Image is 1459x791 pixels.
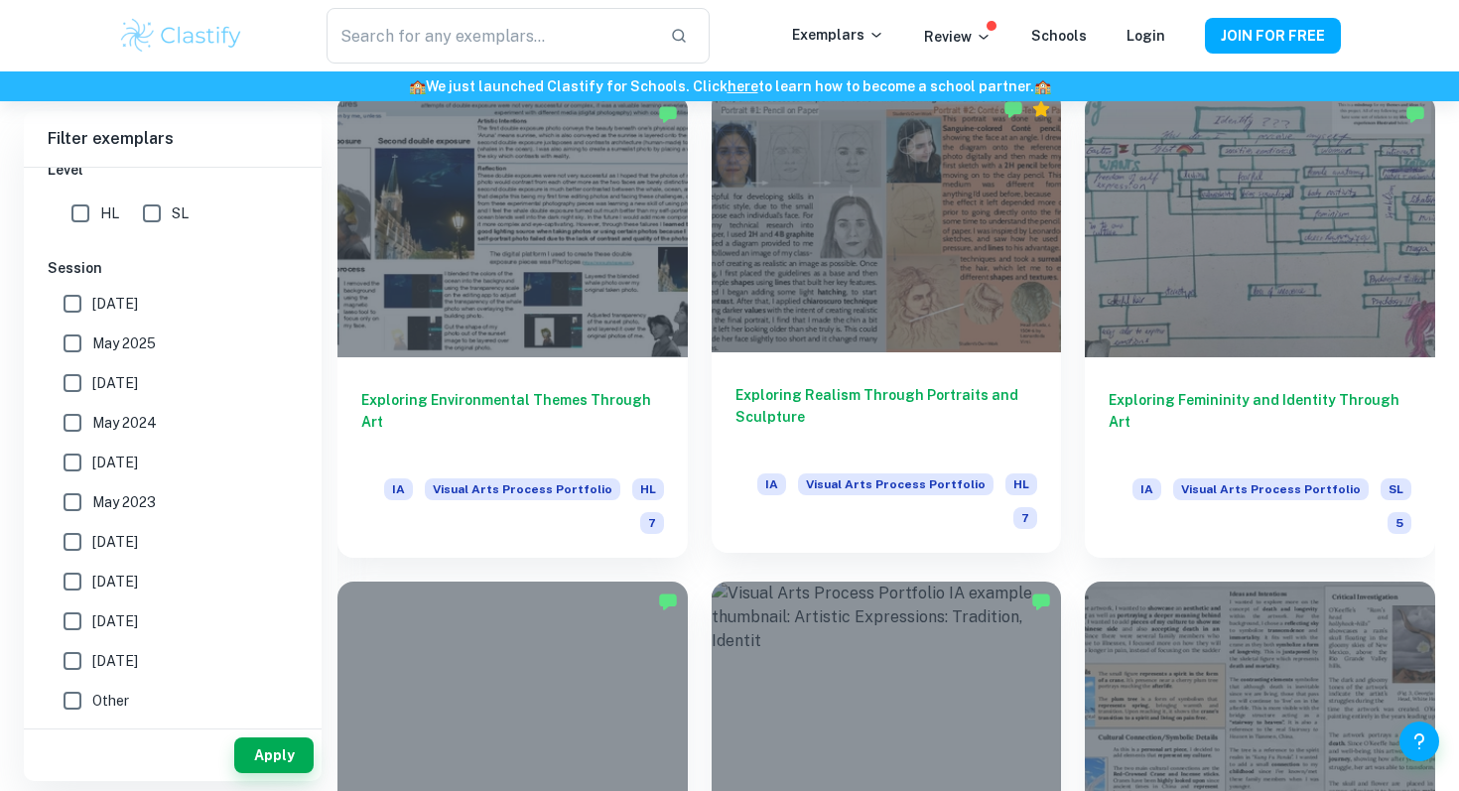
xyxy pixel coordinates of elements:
[4,75,1455,97] h6: We just launched Clastify for Schools. Click to learn how to become a school partner.
[658,104,678,124] img: Marked
[712,94,1062,557] a: Exploring Realism Through Portraits and SculptureIAVisual Arts Process PortfolioHL7
[118,16,244,56] img: Clastify logo
[337,94,688,557] a: Exploring Environmental Themes Through ArtIAVisual Arts Process PortfolioHL7
[1031,28,1087,44] a: Schools
[384,478,413,500] span: IA
[92,650,138,672] span: [DATE]
[92,610,138,632] span: [DATE]
[1132,478,1161,500] span: IA
[1109,389,1411,455] h6: Exploring Femininity and Identity Through Art
[92,491,156,513] span: May 2023
[757,473,786,495] span: IA
[327,8,654,64] input: Search for any exemplars...
[172,202,189,224] span: SL
[1127,28,1165,44] a: Login
[1399,722,1439,761] button: Help and Feedback
[1013,507,1037,529] span: 7
[1085,94,1435,557] a: Exploring Femininity and Identity Through ArtIAVisual Arts Process PortfolioSL5
[92,293,138,315] span: [DATE]
[409,78,426,94] span: 🏫
[1405,104,1425,124] img: Marked
[1381,478,1411,500] span: SL
[658,592,678,611] img: Marked
[24,111,322,167] h6: Filter exemplars
[92,452,138,473] span: [DATE]
[1003,99,1023,119] img: Marked
[1034,78,1051,94] span: 🏫
[1388,512,1411,534] span: 5
[100,202,119,224] span: HL
[1005,473,1037,495] span: HL
[92,412,157,434] span: May 2024
[92,372,138,394] span: [DATE]
[1031,592,1051,611] img: Marked
[728,78,758,94] a: here
[735,384,1038,450] h6: Exploring Realism Through Portraits and Sculpture
[92,571,138,593] span: [DATE]
[924,26,992,48] p: Review
[798,473,994,495] span: Visual Arts Process Portfolio
[92,332,156,354] span: May 2025
[1173,478,1369,500] span: Visual Arts Process Portfolio
[640,512,664,534] span: 7
[425,478,620,500] span: Visual Arts Process Portfolio
[1205,18,1341,54] button: JOIN FOR FREE
[632,478,664,500] span: HL
[48,257,298,279] h6: Session
[234,737,314,773] button: Apply
[792,24,884,46] p: Exemplars
[92,690,129,712] span: Other
[361,389,664,455] h6: Exploring Environmental Themes Through Art
[1031,99,1051,119] div: Premium
[48,159,298,181] h6: Level
[92,531,138,553] span: [DATE]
